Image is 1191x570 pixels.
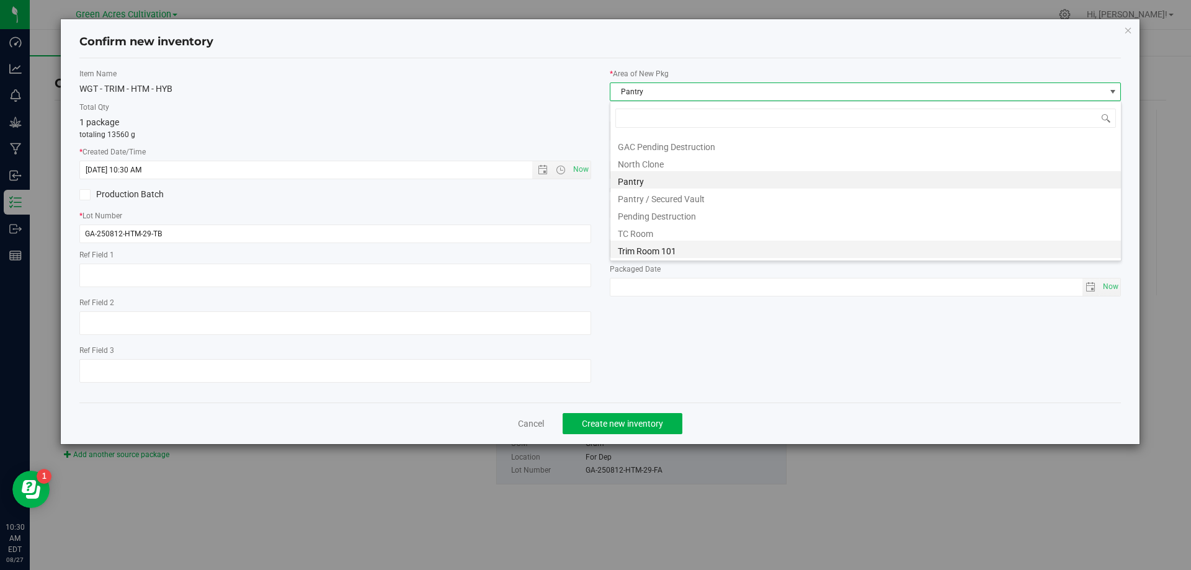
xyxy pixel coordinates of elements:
[79,210,591,221] label: Lot Number
[79,82,591,96] div: WGT - TRIM - HTM - HYB
[518,417,544,430] a: Cancel
[79,297,591,308] label: Ref Field 2
[582,419,663,429] span: Create new inventory
[550,165,571,175] span: Open the time view
[37,469,51,484] iframe: Resource center unread badge
[79,102,591,113] label: Total Qty
[610,68,1122,79] label: Area of New Pkg
[79,129,591,140] p: totaling 13560 g
[79,188,326,201] label: Production Batch
[610,83,1105,100] span: Pantry
[532,165,553,175] span: Open the date view
[1082,278,1100,296] span: select
[79,117,119,127] span: 1 package
[79,249,591,261] label: Ref Field 1
[79,68,591,79] label: Item Name
[79,34,213,50] h4: Confirm new inventory
[12,471,50,508] iframe: Resource center
[79,146,591,158] label: Created Date/Time
[610,264,1122,275] label: Packaged Date
[563,413,682,434] button: Create new inventory
[79,345,591,356] label: Ref Field 3
[570,161,591,179] span: Set Current date
[1100,278,1122,296] span: Set Current date
[1100,278,1120,296] span: select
